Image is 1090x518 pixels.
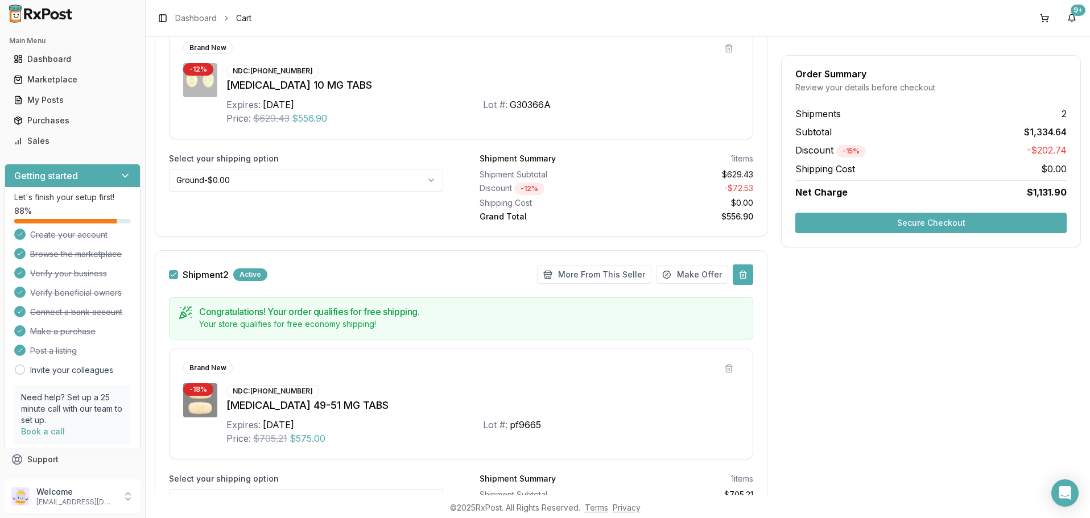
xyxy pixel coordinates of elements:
button: Purchases [5,111,141,130]
button: More From This Seller [537,266,651,284]
img: RxPost Logo [5,5,77,23]
span: Shipment 2 [183,270,229,279]
div: Price: [226,111,251,125]
div: Discount [480,183,612,195]
span: -$202.74 [1027,143,1067,158]
div: Dashboard [14,53,131,65]
div: - $72.53 [621,183,753,195]
p: Welcome [36,486,115,498]
span: Connect a bank account [30,306,122,318]
span: Feedback [27,474,66,486]
div: Expires: [226,98,261,111]
button: Marketplace [5,71,141,89]
div: Price: [226,432,251,445]
span: Verify your business [30,268,107,279]
div: - 12 % [183,63,213,76]
span: $575.00 [290,432,325,445]
span: Browse the marketplace [30,248,122,260]
a: Book a call [21,426,65,436]
button: Sales [5,132,141,150]
span: $0.00 [1041,162,1067,176]
span: $629.43 [253,111,290,125]
div: Open Intercom Messenger [1051,479,1079,507]
a: My Posts [9,90,136,110]
div: $629.43 [621,169,753,180]
div: Your store qualifies for free economy shipping! [199,318,744,330]
div: Brand New [183,42,233,54]
button: 9+ [1063,9,1081,27]
span: $705.21 [253,432,287,445]
div: G30366A [510,98,551,111]
button: My Posts [5,91,141,109]
label: Select your shipping option [169,153,443,164]
img: Entresto 49-51 MG TABS [183,383,217,417]
div: NDC: [PHONE_NUMBER] [226,385,319,397]
div: Order Summary [795,69,1067,78]
div: [MEDICAL_DATA] 49-51 MG TABS [226,397,739,413]
a: Marketplace [9,69,136,90]
div: Lot #: [483,98,507,111]
span: Cart [236,13,251,24]
div: [DATE] [263,418,294,432]
div: - 18 % [183,383,213,396]
h3: Getting started [14,169,78,183]
div: [DATE] [263,98,294,111]
img: Jardiance 10 MG TABS [183,63,217,97]
button: Secure Checkout [795,213,1067,233]
div: $556.90 [621,211,753,222]
div: - 15 % [836,145,866,158]
div: Brand New [183,362,233,374]
a: Invite your colleagues [30,364,113,376]
a: Purchases [9,110,136,131]
a: Terms [585,503,608,512]
span: Net Charge [795,187,848,198]
div: Lot #: [483,418,507,432]
div: $0.00 [621,197,753,209]
a: Dashboard [9,49,136,69]
span: Subtotal [795,125,832,139]
div: Shipping Cost [480,197,612,209]
div: Shipment Summary [480,473,556,484]
span: Discount [795,144,866,156]
a: Privacy [613,503,641,512]
div: Review your details before checkout [795,82,1067,93]
h2: Main Menu [9,36,136,45]
span: Shipments [795,107,841,121]
div: Shipment Summary [480,153,556,164]
span: Post a listing [30,345,77,357]
div: My Posts [14,94,131,106]
p: [EMAIL_ADDRESS][DOMAIN_NAME] [36,498,115,507]
div: $705.21 [621,489,753,500]
button: Make Offer [656,266,728,284]
span: Shipping Cost [795,162,855,176]
a: Dashboard [175,13,217,24]
div: - 12 % [514,183,544,195]
p: Let's finish your setup first! [14,192,131,203]
span: $556.90 [292,111,327,125]
span: $1,131.90 [1027,185,1067,199]
button: Dashboard [5,50,141,68]
span: Create your account [30,229,108,241]
h5: Congratulations! Your order qualifies for free shipping. [199,307,744,316]
div: Expires: [226,418,261,432]
span: $1,334.64 [1024,125,1067,139]
div: NDC: [PHONE_NUMBER] [226,65,319,77]
div: Sales [14,135,131,147]
nav: breadcrumb [175,13,251,24]
button: Support [5,449,141,470]
span: Verify beneficial owners [30,287,122,299]
div: 1 items [731,153,753,164]
div: Shipment Subtotal [480,489,612,500]
div: [MEDICAL_DATA] 10 MG TABS [226,77,739,93]
label: Select your shipping option [169,473,443,484]
div: Grand Total [480,211,612,222]
span: Make a purchase [30,326,96,337]
div: Active [233,268,267,281]
div: Marketplace [14,74,131,85]
div: pf9665 [510,418,541,432]
div: 1 items [731,473,753,484]
div: 9+ [1071,5,1085,16]
img: User avatar [11,487,30,505]
span: 88 % [14,205,32,217]
div: Purchases [14,115,131,126]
